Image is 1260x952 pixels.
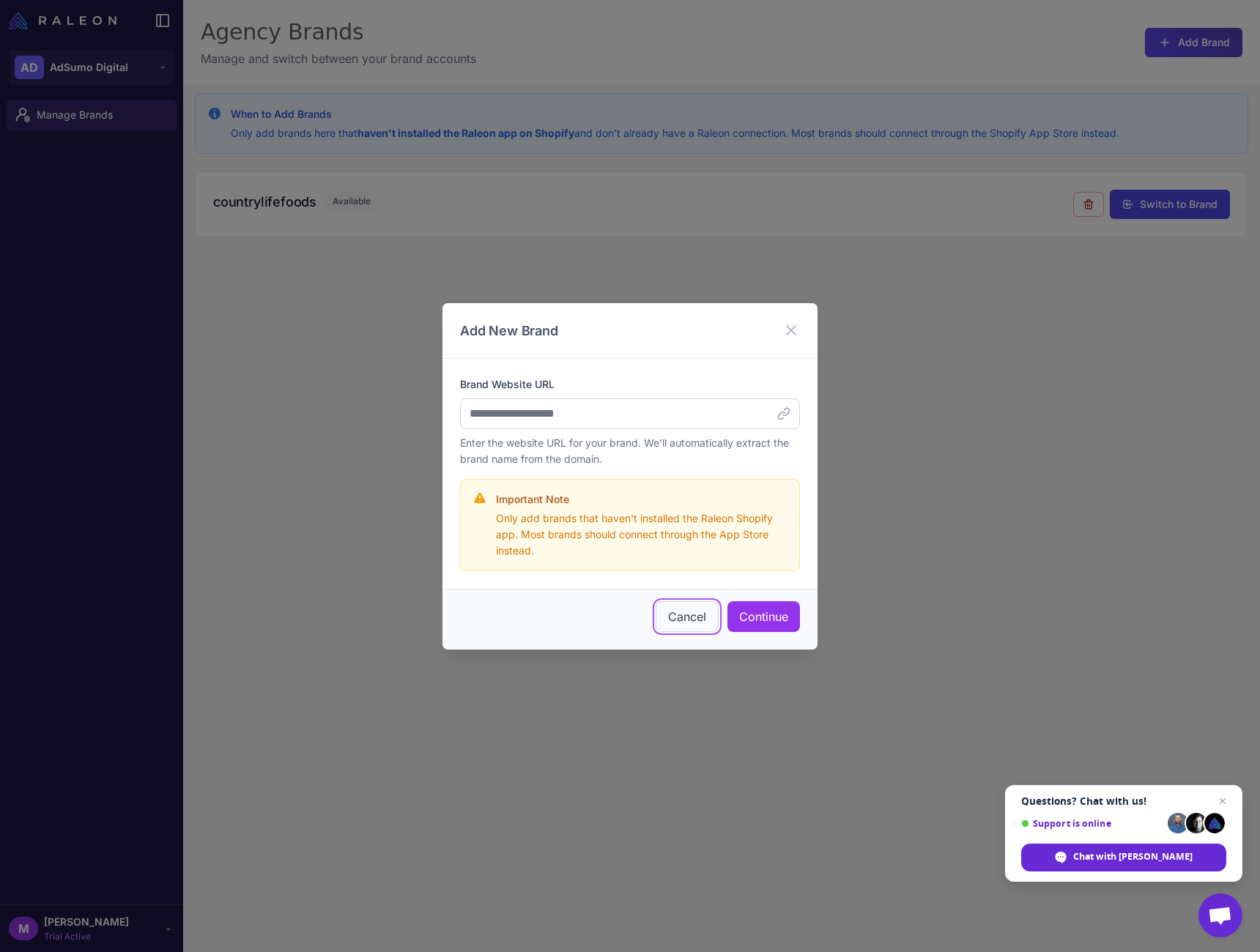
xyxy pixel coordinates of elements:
[460,321,558,341] h3: Add New Brand
[460,435,800,467] p: Enter the website URL for your brand. We'll automatically extract the brand name from the domain.
[1021,844,1226,871] div: Chat with Raleon
[460,376,800,393] label: Brand Website URL
[727,601,800,632] button: Continue
[656,601,719,632] button: Cancel
[1021,818,1163,829] span: Support is online
[1021,795,1226,807] span: Questions? Chat with us!
[1214,792,1231,810] span: Close chat
[496,510,787,559] p: Only add brands that haven't installed the Raleon Shopify app. Most brands should connect through...
[1073,850,1193,863] span: Chat with [PERSON_NAME]
[496,491,787,507] h4: Important Note
[1198,893,1242,937] div: Open chat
